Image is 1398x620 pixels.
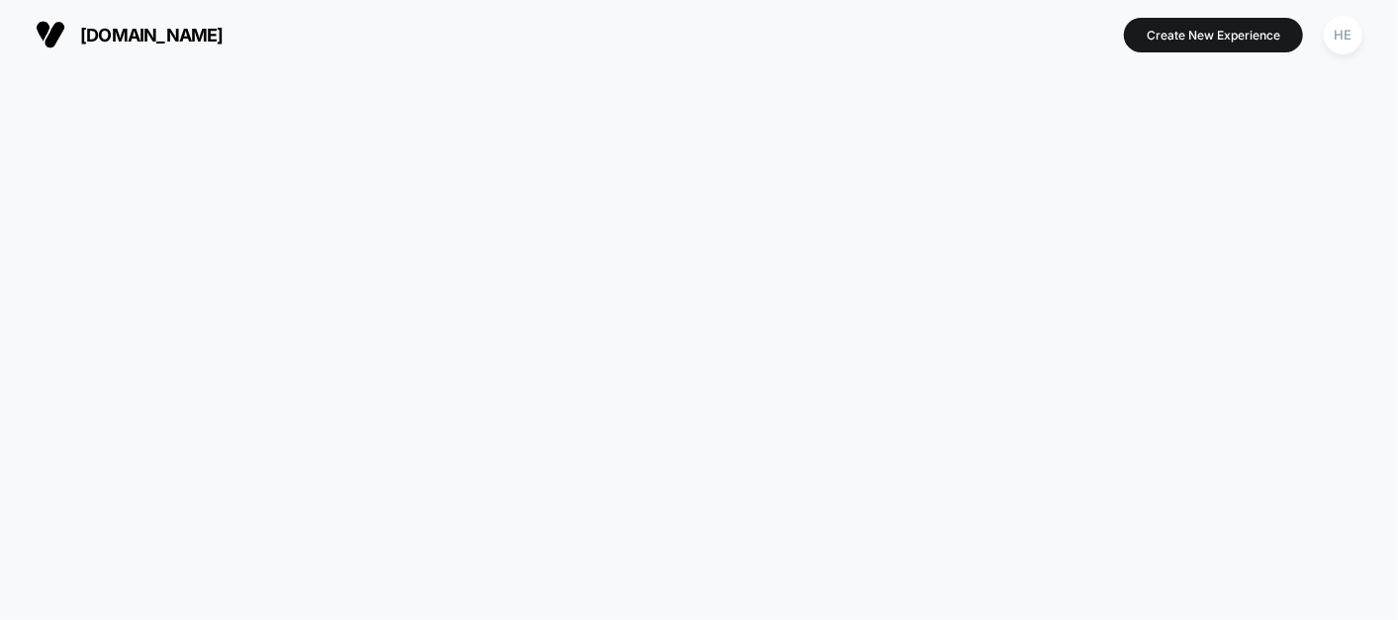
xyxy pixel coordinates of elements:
[1124,18,1303,52] button: Create New Experience
[1324,16,1362,54] div: HE
[30,19,230,50] button: [DOMAIN_NAME]
[80,25,224,45] span: [DOMAIN_NAME]
[36,20,65,49] img: Visually logo
[1318,15,1368,55] button: HE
